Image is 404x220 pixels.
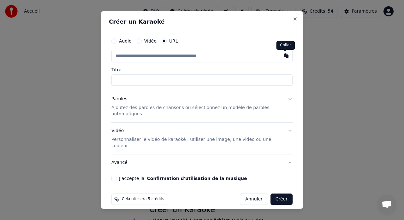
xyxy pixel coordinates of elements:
[111,123,293,154] button: VidéoPersonnaliser le vidéo de karaoké : utiliser une image, une vidéo ou une couleur
[111,105,282,117] p: Ajoutez des paroles de chansons ou sélectionnez un modèle de paroles automatiques
[240,194,268,205] button: Annuler
[144,39,157,43] label: Vidéo
[119,176,247,181] label: J'accepte la
[111,136,282,149] p: Personnaliser le vidéo de karaoké : utiliser une image, une vidéo ou une couleur
[169,39,178,43] label: URL
[111,154,293,171] button: Avancé
[111,96,127,102] div: Paroles
[276,41,295,50] div: Coller
[147,176,247,181] button: J'accepte la
[111,91,293,122] button: ParolesAjoutez des paroles de chansons ou sélectionnez un modèle de paroles automatiques
[111,128,282,149] div: Vidéo
[122,197,164,202] span: Cela utilisera 5 crédits
[109,19,295,25] h2: Créer un Karaoké
[111,67,293,72] label: Titre
[119,39,132,43] label: Audio
[270,194,293,205] button: Créer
